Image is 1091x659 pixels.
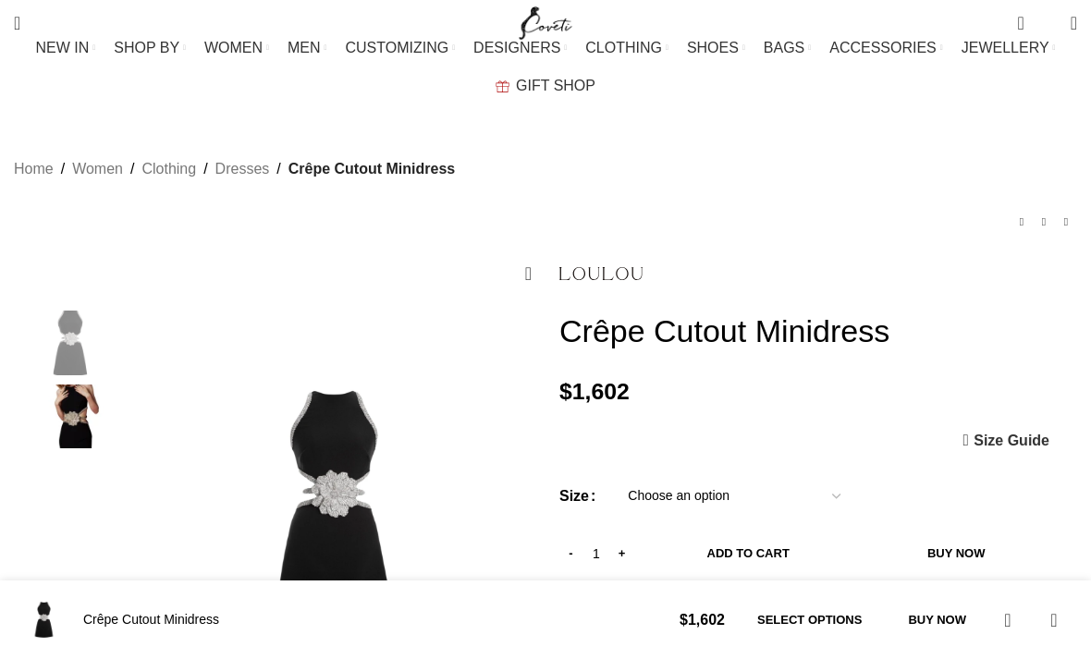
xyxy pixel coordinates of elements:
[14,311,127,375] img: Coveti
[204,30,269,67] a: WOMEN
[345,39,448,56] span: CUSTOMIZING
[764,30,811,67] a: BAGS
[1008,5,1033,42] a: 0
[114,30,186,67] a: SHOP BY
[36,30,96,67] a: NEW IN
[962,30,1056,67] a: JEWELLERY
[5,30,1086,104] div: Main navigation
[515,14,577,30] a: Site logo
[1019,9,1033,23] span: 0
[559,379,630,404] bdi: 1,602
[1038,5,1057,42] div: My Wishlist
[288,157,455,181] span: Crêpe Cutout Minidress
[345,30,455,67] a: CUSTOMIZING
[585,39,662,56] span: CLOTHING
[829,30,943,67] a: ACCESSORIES
[288,39,321,56] span: MEN
[687,30,745,67] a: SHOES
[1055,211,1077,233] a: Next product
[559,312,1077,350] h1: Crêpe Cutout Minidress
[72,157,123,181] a: Women
[36,39,90,56] span: NEW IN
[14,590,74,650] img: Coveti
[204,39,263,56] span: WOMEN
[215,157,270,181] a: Dresses
[83,611,666,629] h4: Crêpe Cutout Minidress
[559,379,572,404] span: $
[14,157,455,181] nav: Breadcrumb
[1011,211,1033,233] a: Previous product
[559,484,595,508] label: Size
[829,39,937,56] span: ACCESSORIES
[889,601,985,640] button: Buy now
[643,534,853,573] button: Add to cart
[14,384,127,449] img: Coveti
[516,77,595,94] span: GIFT SHOP
[680,612,688,628] span: $
[764,39,804,56] span: BAGS
[496,80,509,92] img: GiftBag
[114,39,179,56] span: SHOP BY
[496,67,595,104] a: GIFT SHOP
[974,433,1049,448] span: Size Guide
[739,601,880,640] a: Select options
[288,30,326,67] a: MEN
[963,433,1050,449] a: Size Guide
[141,157,196,181] a: Clothing
[610,534,633,573] input: +
[582,534,610,573] input: Product quantity
[473,30,567,67] a: DESIGNERS
[863,534,1049,573] button: Buy now
[962,39,1049,56] span: JEWELLERY
[14,157,54,181] a: Home
[559,267,643,279] img: Loulou Brand
[559,534,582,573] input: -
[5,5,30,42] a: Search
[1042,18,1056,32] span: 0
[585,30,668,67] a: CLOTHING
[687,39,739,56] span: SHOES
[473,39,560,56] span: DESIGNERS
[680,612,725,628] bdi: 1,602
